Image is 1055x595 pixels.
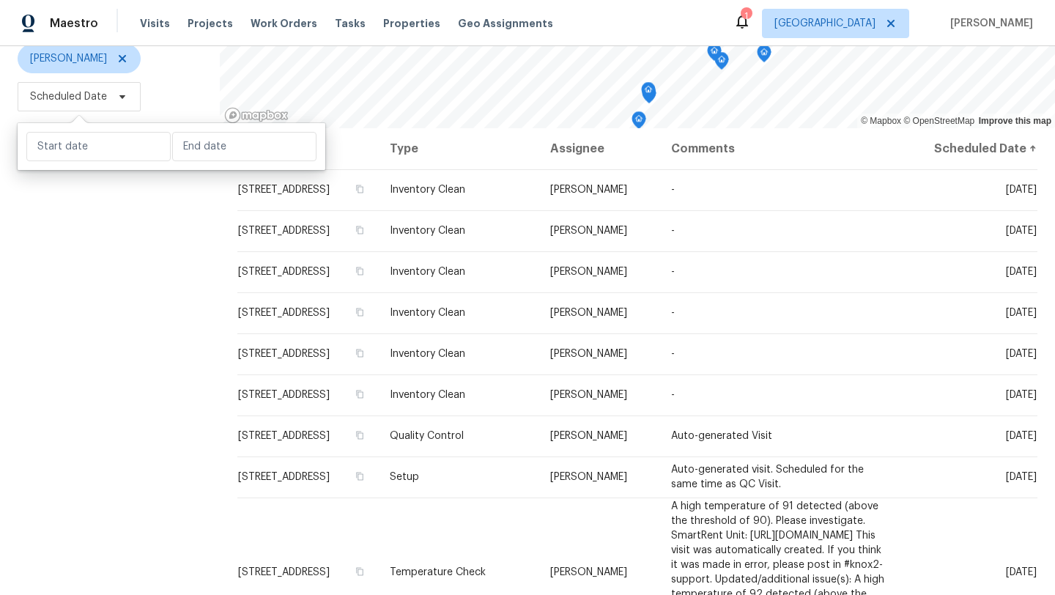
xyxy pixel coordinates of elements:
span: Inventory Clean [390,226,465,236]
span: [STREET_ADDRESS] [238,267,330,277]
span: [STREET_ADDRESS] [238,308,330,318]
span: [PERSON_NAME] [944,16,1033,31]
span: Visits [140,16,170,31]
th: Comments [659,128,900,169]
span: [GEOGRAPHIC_DATA] [774,16,876,31]
span: Inventory Clean [390,308,465,318]
button: Copy Address [353,470,366,483]
span: - [671,308,675,318]
span: [PERSON_NAME] [550,226,627,236]
span: Geo Assignments [458,16,553,31]
span: Inventory Clean [390,349,465,359]
span: [DATE] [1006,567,1037,577]
span: [PERSON_NAME] [550,308,627,318]
th: Type [378,128,538,169]
span: Inventory Clean [390,267,465,277]
div: Map marker [757,45,771,67]
button: Copy Address [353,265,366,278]
a: OpenStreetMap [903,116,974,126]
span: Auto-generated Visit [671,431,772,441]
span: [STREET_ADDRESS] [238,226,330,236]
span: [DATE] [1006,390,1037,400]
span: - [671,390,675,400]
span: [DATE] [1006,226,1037,236]
span: - [671,185,675,195]
div: 1 [741,9,751,23]
span: [DATE] [1006,472,1037,482]
span: [PERSON_NAME] [550,349,627,359]
span: [DATE] [1006,185,1037,195]
button: Copy Address [353,223,366,237]
input: End date [172,132,316,161]
span: [PERSON_NAME] [30,51,107,66]
span: Work Orders [251,16,317,31]
span: Auto-generated visit. Scheduled for the same time as QC Visit. [671,465,864,489]
div: Map marker [632,111,646,134]
span: [STREET_ADDRESS] [238,390,330,400]
span: [PERSON_NAME] [550,267,627,277]
span: [PERSON_NAME] [550,185,627,195]
a: Mapbox homepage [224,107,289,124]
span: [DATE] [1006,308,1037,318]
span: Maestro [50,16,98,31]
span: [DATE] [1006,431,1037,441]
th: Assignee [538,128,659,169]
div: Map marker [707,43,722,66]
span: Quality Control [390,431,464,441]
span: [STREET_ADDRESS] [238,567,330,577]
a: Improve this map [979,116,1051,126]
button: Copy Address [353,565,366,578]
a: Mapbox [861,116,901,126]
input: Start date [26,132,171,161]
button: Copy Address [353,347,366,360]
span: Projects [188,16,233,31]
span: [PERSON_NAME] [550,472,627,482]
span: Tasks [335,18,366,29]
th: Scheduled Date ↑ [899,128,1037,169]
div: Map marker [714,52,729,75]
span: Properties [383,16,440,31]
button: Copy Address [353,429,366,442]
div: Map marker [641,82,656,105]
span: [STREET_ADDRESS] [238,472,330,482]
button: Copy Address [353,306,366,319]
span: [PERSON_NAME] [550,390,627,400]
span: Setup [390,472,419,482]
span: - [671,226,675,236]
span: Temperature Check [390,567,486,577]
span: [DATE] [1006,349,1037,359]
span: - [671,267,675,277]
button: Copy Address [353,182,366,196]
button: Copy Address [353,388,366,401]
span: - [671,349,675,359]
span: [PERSON_NAME] [550,567,627,577]
span: [DATE] [1006,267,1037,277]
span: [PERSON_NAME] [550,431,627,441]
span: [STREET_ADDRESS] [238,431,330,441]
span: [STREET_ADDRESS] [238,185,330,195]
span: [STREET_ADDRESS] [238,349,330,359]
span: Inventory Clean [390,390,465,400]
span: Inventory Clean [390,185,465,195]
span: Scheduled Date [30,89,107,104]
